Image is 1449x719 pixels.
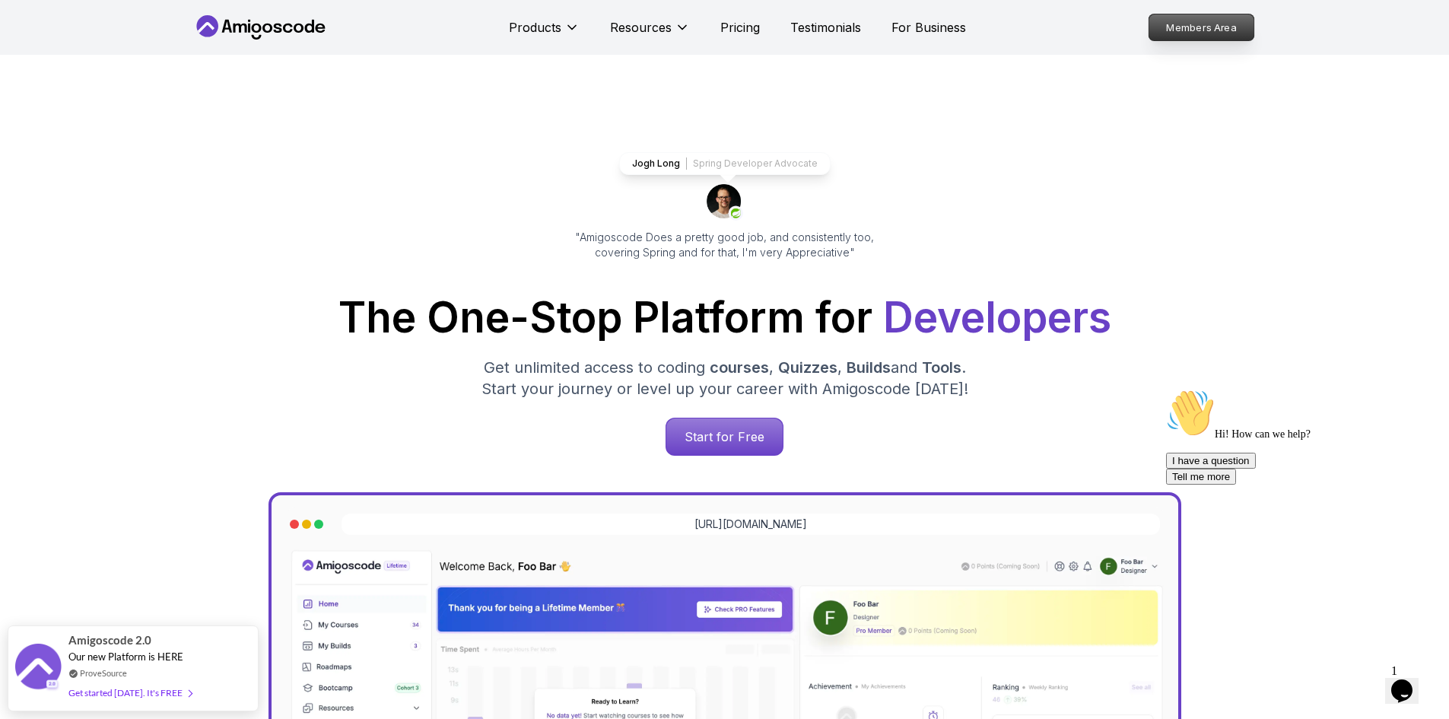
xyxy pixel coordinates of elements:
a: [URL][DOMAIN_NAME] [694,517,807,532]
p: Members Area [1149,14,1254,40]
button: Products [509,18,580,49]
span: Hi! How can we help? [6,46,151,57]
a: Start for Free [666,418,783,456]
button: I have a question [6,70,96,86]
span: Our new Platform is HERE [68,651,183,663]
span: Developers [883,292,1111,342]
p: Get unlimited access to coding , , and . Start your journey or level up your career with Amigosco... [469,357,980,399]
a: Pricing [720,18,760,37]
button: Resources [610,18,690,49]
span: Builds [847,358,891,377]
a: Testimonials [790,18,861,37]
a: For Business [891,18,966,37]
span: Quizzes [778,358,837,377]
p: Spring Developer Advocate [693,157,818,170]
p: "Amigoscode Does a pretty good job, and consistently too, covering Spring and for that, I'm very ... [554,230,895,260]
div: 👋Hi! How can we help?I have a questionTell me more [6,6,280,102]
span: Amigoscode 2.0 [68,632,151,649]
iframe: chat widget [1385,658,1434,704]
button: Tell me more [6,86,76,102]
p: Resources [610,18,672,37]
p: Start for Free [666,418,783,455]
img: provesource social proof notification image [15,644,61,693]
span: Tools [922,358,961,377]
iframe: chat widget [1160,383,1434,651]
a: Members Area [1148,14,1254,41]
span: courses [710,358,769,377]
a: ProveSource [80,667,127,679]
p: Jogh Long [632,157,680,170]
img: :wave: [6,6,55,55]
div: Get started [DATE]. It's FREE [68,684,192,702]
h1: The One-Stop Platform for [205,297,1245,339]
p: Products [509,18,561,37]
img: josh long [707,184,743,221]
